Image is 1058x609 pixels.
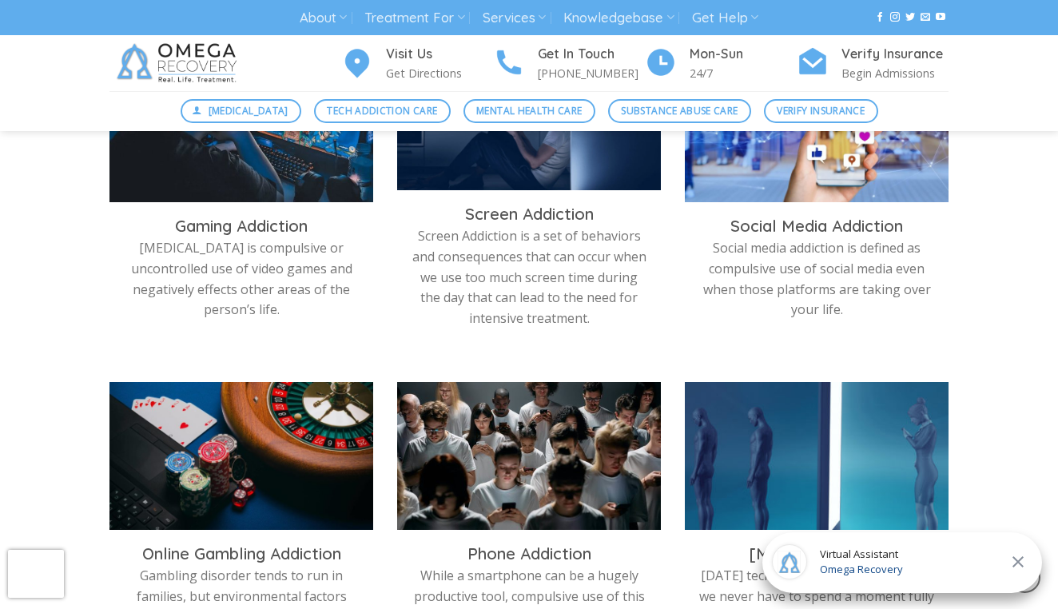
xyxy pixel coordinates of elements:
a: Verify Insurance [764,99,878,123]
p: Social media addiction is defined as compulsive use of social media even when those platforms are... [697,238,937,320]
span: Tech Addiction Care [327,103,437,118]
a: Verify Insurance Begin Admissions [797,44,949,83]
p: Begin Admissions [841,64,949,82]
h3: Online Gambling Addiction [121,543,361,564]
h3: [MEDICAL_DATA] [697,543,937,564]
a: Treatment For [364,3,464,33]
a: Substance Abuse Care [608,99,751,123]
a: Follow on Twitter [905,12,915,23]
a: About [300,3,347,33]
a: Follow on Instagram [890,12,900,23]
a: Knowledgebase [563,3,674,33]
h4: Visit Us [386,44,493,65]
p: Get Directions [386,64,493,82]
a: Follow on YouTube [936,12,945,23]
p: [MEDICAL_DATA] is compulsive or uncontrolled use of video games and negatively effects other area... [121,238,361,320]
h3: Phone Addiction [409,543,649,564]
span: [MEDICAL_DATA] [209,103,288,118]
h4: Mon-Sun [690,44,797,65]
img: Omega Recovery [109,35,249,91]
p: [PHONE_NUMBER] [538,64,645,82]
a: Get In Touch [PHONE_NUMBER] [493,44,645,83]
h3: Social Media Addiction [697,216,937,237]
a: Services [483,3,546,33]
span: Mental Health Care [476,103,582,118]
h3: Screen Addiction [409,204,649,225]
a: Get Help [692,3,758,33]
a: Visit Us Get Directions [341,44,493,83]
a: Follow on Facebook [875,12,885,23]
span: Substance Abuse Care [621,103,738,118]
h3: Gaming Addiction [121,216,361,237]
a: [MEDICAL_DATA] [181,99,302,123]
a: Send us an email [921,12,930,23]
h4: Verify Insurance [841,44,949,65]
p: 24/7 [690,64,797,82]
h4: Get In Touch [538,44,645,65]
img: phone-addiction-treatment [397,382,661,530]
a: Tech Addiction Care [314,99,451,123]
a: Mental Health Care [463,99,595,123]
span: Verify Insurance [777,103,865,118]
p: Screen Addiction is a set of behaviors and consequences that can occur when we use too much scree... [409,226,649,328]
